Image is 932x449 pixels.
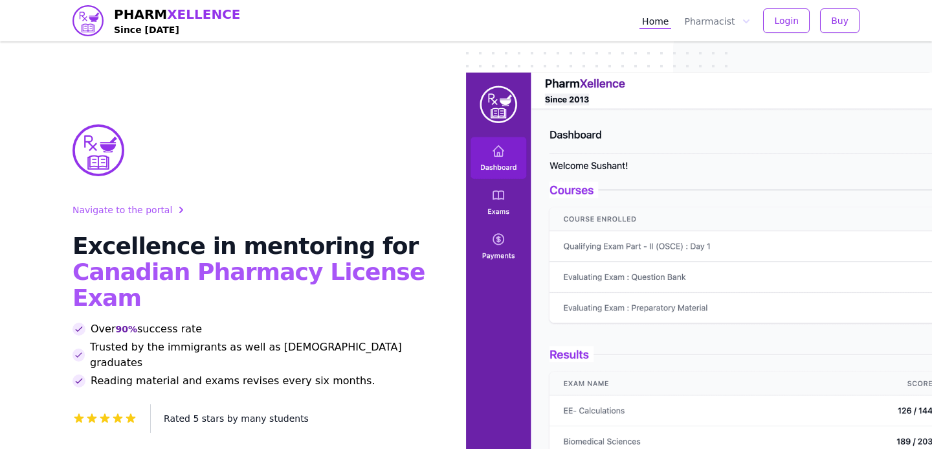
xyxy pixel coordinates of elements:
[763,8,810,33] button: Login
[114,23,241,36] h4: Since [DATE]
[639,12,671,29] a: Home
[72,124,124,176] img: PharmXellence Logo
[72,259,425,311] span: Canadian Pharmacy License Exam
[72,203,172,216] span: Navigate to the portal
[682,12,753,29] button: Pharmacist
[114,5,241,23] span: PHARM
[164,413,309,424] span: Rated 5 stars by many students
[90,340,435,371] span: Trusted by the immigrants as well as [DEMOGRAPHIC_DATA] graduates
[774,14,799,27] span: Login
[831,14,849,27] span: Buy
[820,8,860,33] button: Buy
[167,6,240,22] span: XELLENCE
[91,321,202,337] span: Over success rate
[72,233,418,259] span: Excellence in mentoring for
[72,5,104,36] img: PharmXellence logo
[91,373,375,389] span: Reading material and exams revises every six months.
[115,323,137,336] span: 90%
